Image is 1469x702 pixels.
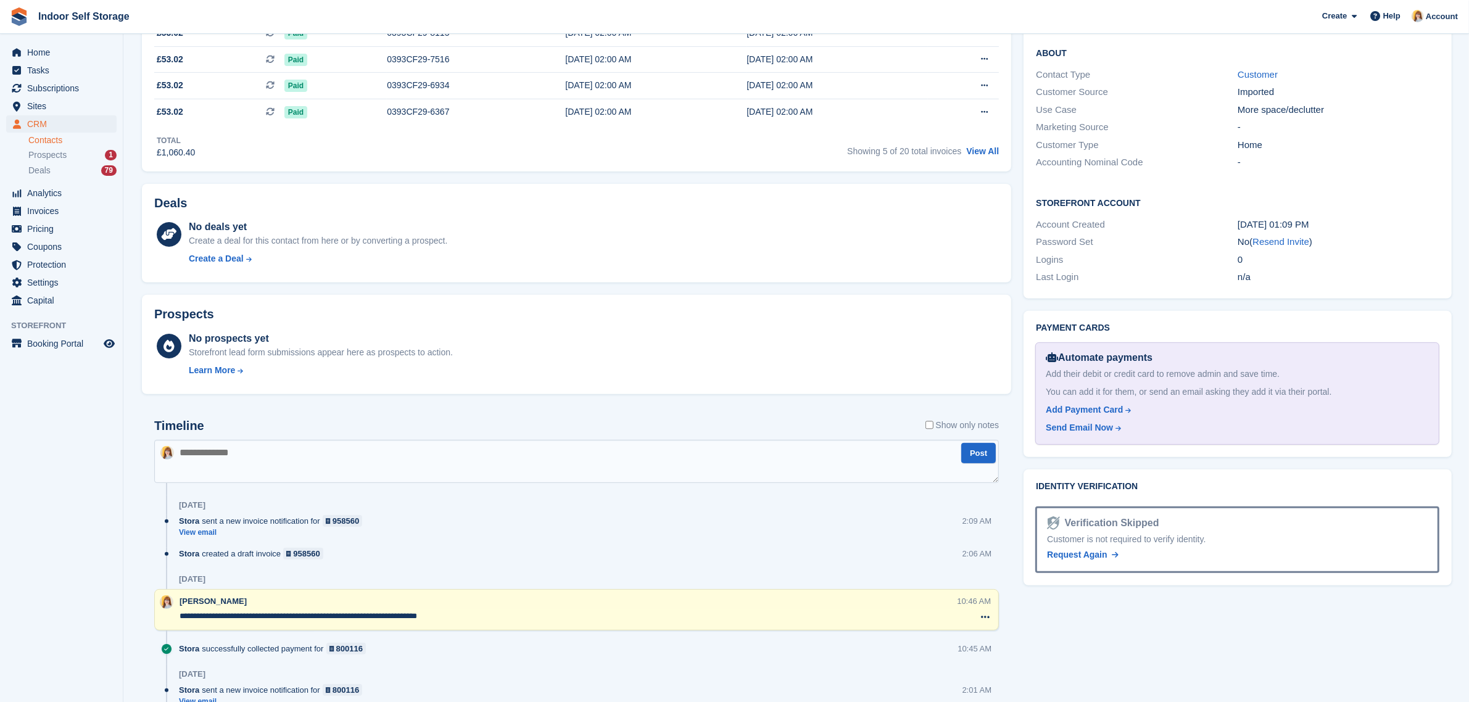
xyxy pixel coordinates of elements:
[27,274,101,291] span: Settings
[157,135,195,146] div: Total
[284,106,307,118] span: Paid
[10,7,28,26] img: stora-icon-8386f47178a22dfd0bd8f6a31ec36ba5ce8667c1dd55bd0f319d3a0aa187defe.svg
[27,256,101,273] span: Protection
[27,335,101,352] span: Booking Portal
[179,500,205,510] div: [DATE]
[6,80,117,97] a: menu
[1238,270,1439,284] div: n/a
[1036,85,1238,99] div: Customer Source
[1238,218,1439,232] div: [DATE] 01:09 PM
[179,643,199,655] span: Stora
[1036,103,1238,117] div: Use Case
[6,292,117,309] a: menu
[179,669,205,679] div: [DATE]
[6,184,117,202] a: menu
[189,346,453,359] div: Storefront lead form submissions appear here as prospects to action.
[1036,235,1238,249] div: Password Set
[6,62,117,79] a: menu
[323,684,363,696] a: 800116
[962,515,992,527] div: 2:09 AM
[1046,368,1429,381] div: Add their debit or credit card to remove admin and save time.
[28,134,117,146] a: Contacts
[1060,516,1159,531] div: Verification Skipped
[1036,120,1238,134] div: Marketing Source
[189,234,447,247] div: Create a deal for this contact from here or by converting a prospect.
[336,643,363,655] div: 800116
[1252,236,1309,247] a: Resend Invite
[1238,138,1439,152] div: Home
[387,79,565,92] div: 0393CF29-6934
[284,54,307,66] span: Paid
[101,165,117,176] div: 79
[179,527,368,538] a: View email
[27,62,101,79] span: Tasks
[1036,253,1238,267] div: Logins
[1238,69,1278,80] a: Customer
[6,256,117,273] a: menu
[387,53,565,66] div: 0393CF29-7516
[962,684,992,696] div: 2:01 AM
[565,79,747,92] div: [DATE] 02:00 AM
[27,220,101,237] span: Pricing
[961,443,996,463] button: Post
[847,146,961,156] span: Showing 5 of 20 total invoices
[189,252,447,265] a: Create a Deal
[160,446,174,460] img: Joanne Smith
[957,595,991,607] div: 10:46 AM
[1238,85,1439,99] div: Imported
[27,202,101,220] span: Invoices
[925,419,933,432] input: Show only notes
[1036,196,1439,209] h2: Storefront Account
[1046,403,1424,416] a: Add Payment Card
[333,684,359,696] div: 800116
[283,548,323,560] a: 958560
[27,80,101,97] span: Subscriptions
[1036,155,1238,170] div: Accounting Nominal Code
[1426,10,1458,23] span: Account
[180,597,247,606] span: [PERSON_NAME]
[1047,548,1119,561] a: Request Again
[189,364,235,377] div: Learn More
[179,515,368,527] div: sent a new invoice notification for
[333,515,359,527] div: 958560
[179,548,329,560] div: created a draft invoice
[284,80,307,92] span: Paid
[1238,120,1439,134] div: -
[1322,10,1347,22] span: Create
[189,331,453,346] div: No prospects yet
[1238,253,1439,267] div: 0
[6,44,117,61] a: menu
[565,53,747,66] div: [DATE] 02:00 AM
[28,149,117,162] a: Prospects 1
[1238,155,1439,170] div: -
[6,238,117,255] a: menu
[1238,103,1439,117] div: More space/declutter
[293,548,320,560] div: 958560
[1046,403,1123,416] div: Add Payment Card
[6,202,117,220] a: menu
[105,150,117,160] div: 1
[323,515,363,527] a: 958560
[179,684,368,696] div: sent a new invoice notification for
[1036,323,1439,333] h2: Payment cards
[179,548,199,560] span: Stora
[154,307,214,321] h2: Prospects
[1047,550,1107,560] span: Request Again
[28,165,51,176] span: Deals
[747,79,928,92] div: [DATE] 02:00 AM
[387,105,565,118] div: 0393CF29-6367
[157,79,183,92] span: £53.02
[747,105,928,118] div: [DATE] 02:00 AM
[27,292,101,309] span: Capital
[1036,68,1238,82] div: Contact Type
[154,196,187,210] h2: Deals
[958,643,991,655] div: 10:45 AM
[1047,516,1059,530] img: Identity Verification Ready
[157,53,183,66] span: £53.02
[1249,236,1312,247] span: ( )
[962,548,992,560] div: 2:06 AM
[1046,386,1429,398] div: You can add it for them, or send an email asking they add it via their portal.
[1036,482,1439,492] h2: Identity verification
[27,238,101,255] span: Coupons
[6,97,117,115] a: menu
